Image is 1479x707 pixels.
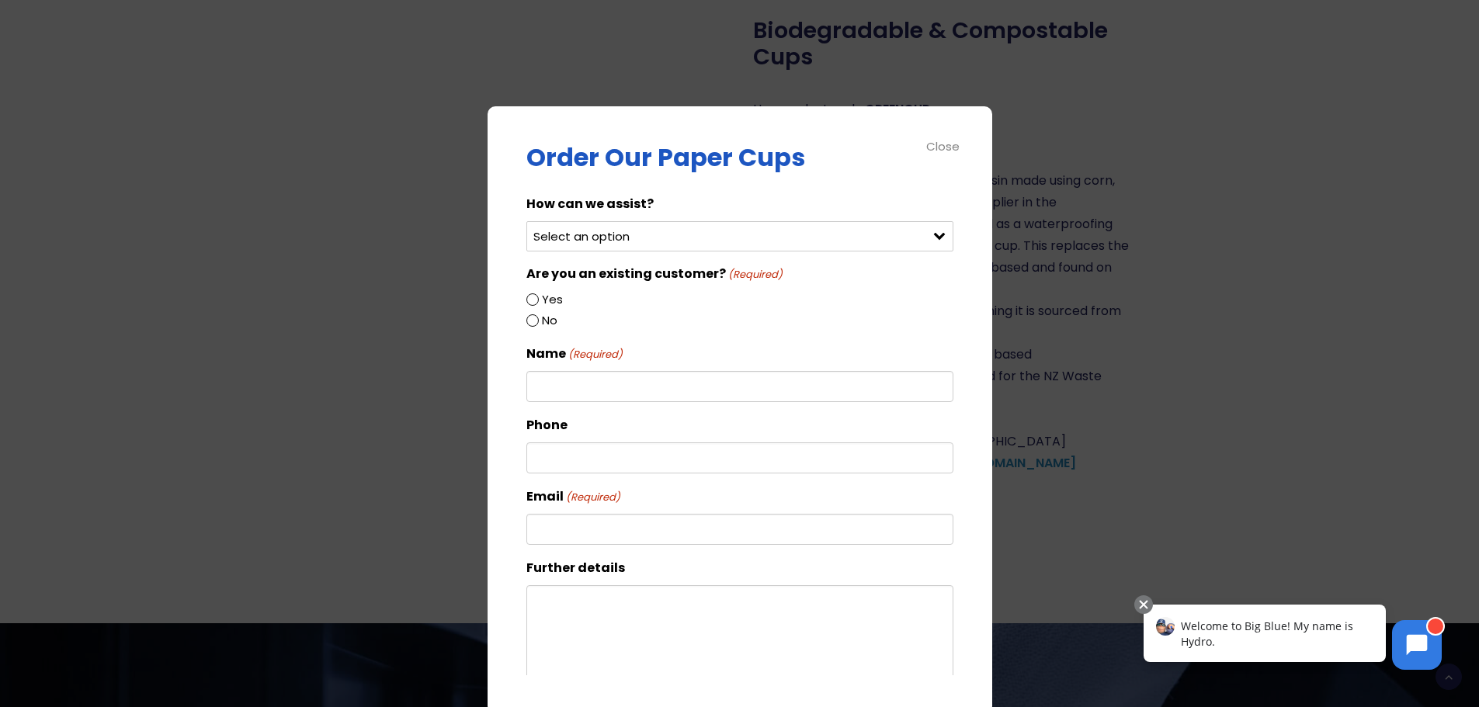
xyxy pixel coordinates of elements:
[526,414,568,436] label: Phone
[526,264,783,283] legend: Are you an existing customer?
[526,486,620,508] label: Email
[567,346,623,364] span: (Required)
[526,343,623,365] label: Name
[542,289,563,310] label: Yes
[564,489,620,507] span: (Required)
[926,137,961,155] div: Close
[526,193,654,215] label: How can we assist?
[1127,592,1457,685] iframe: Chatbot
[526,557,625,579] label: Further details
[727,267,783,282] span: (Required)
[542,310,557,331] label: No
[526,145,953,170] p: Order Our Paper Cups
